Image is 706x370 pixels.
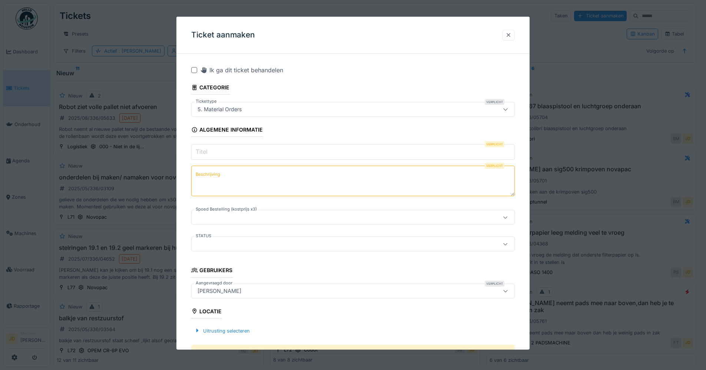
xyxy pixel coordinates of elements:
label: Spoed Bestelling (kostprijs x3) [194,206,258,212]
div: Uitrusting selecteren [191,326,253,336]
div: 5. Material Orders [195,105,245,113]
div: [PERSON_NAME] [195,287,244,295]
div: Verplicht [485,280,504,286]
div: Algemene informatie [191,124,263,137]
label: Aangevraagd door [194,280,234,286]
label: Tickettype [194,98,218,105]
label: STATUS [194,233,213,239]
div: Gebruikers [191,265,232,277]
div: Verplicht [485,99,504,105]
div: Verplicht [485,141,504,147]
label: Beschrijving [194,170,222,179]
label: Titel [194,147,209,156]
div: Categorie [191,82,229,95]
div: Verplicht [485,163,504,169]
div: Locatie [191,305,222,318]
div: Ik ga dit ticket behandelen [200,66,283,75]
h3: Ticket aanmaken [191,30,255,40]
